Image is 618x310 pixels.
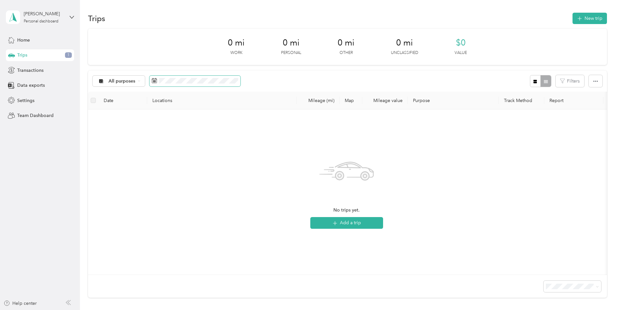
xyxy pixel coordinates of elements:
[582,274,618,310] iframe: Everlance-gr Chat Button Frame
[333,207,360,214] span: No trips yet.
[228,38,245,48] span: 0 mi
[88,15,105,22] h1: Trips
[17,37,30,44] span: Home
[456,38,466,48] span: $0
[310,217,383,229] button: Add a trip
[283,38,300,48] span: 0 mi
[17,67,44,74] span: Transactions
[362,92,408,110] th: Mileage value
[573,13,607,24] button: New trip
[297,92,340,110] th: Mileage (mi)
[109,79,135,84] span: All purposes
[556,75,584,87] button: Filters
[98,92,147,110] th: Date
[340,92,362,110] th: Map
[499,92,544,110] th: Track Method
[281,50,301,56] p: Personal
[544,92,603,110] th: Report
[391,50,418,56] p: Unclassified
[396,38,413,48] span: 0 mi
[230,50,242,56] p: Work
[65,52,72,58] span: 1
[4,300,37,307] button: Help center
[340,50,353,56] p: Other
[24,19,58,23] div: Personal dashboard
[17,52,27,58] span: Trips
[455,50,467,56] p: Value
[17,112,54,119] span: Team Dashboard
[338,38,354,48] span: 0 mi
[17,82,45,89] span: Data exports
[147,92,297,110] th: Locations
[17,97,34,104] span: Settings
[408,92,499,110] th: Purpose
[24,10,64,17] div: [PERSON_NAME]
